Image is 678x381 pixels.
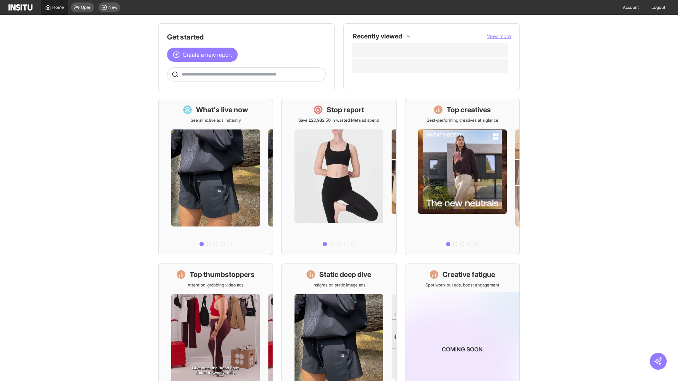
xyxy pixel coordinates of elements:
button: View more [487,33,511,40]
h1: Top thumbstoppers [190,270,255,279]
h1: What's live now [196,105,248,115]
p: Save £20,982.50 in wasted Meta ad spend [298,117,379,123]
a: Stop reportSave £20,982.50 in wasted Meta ad spend [281,99,396,255]
a: What's live nowSee all active ads instantly [158,99,273,255]
a: Top creativesBest-performing creatives at a glance [405,99,520,255]
p: Best-performing creatives at a glance [427,117,498,123]
p: Attention-grabbing video ads [188,282,244,288]
span: View more [487,33,511,39]
span: New [108,5,117,10]
h1: Get started [167,32,326,42]
img: Logo [8,4,32,11]
h1: Stop report [327,105,364,115]
p: Insights on static image ads [313,282,365,288]
p: See all active ads instantly [191,117,241,123]
span: Create a new report [183,50,232,59]
h1: Static deep dive [319,270,371,279]
h1: Top creatives [447,105,491,115]
button: Create a new report [167,48,238,62]
span: Home [52,5,64,10]
span: Open [81,5,91,10]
